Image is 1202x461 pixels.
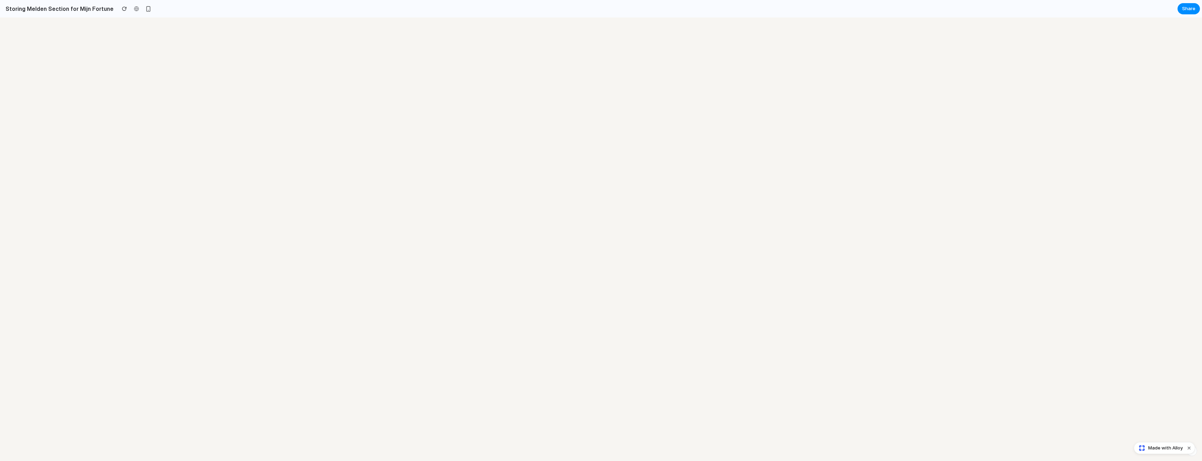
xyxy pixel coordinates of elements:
button: Share [1178,3,1200,14]
span: Share [1182,5,1195,12]
h2: Storing Melden Section for Mijn Fortune [3,5,114,13]
span: Made with Alloy [1148,445,1183,452]
a: Made with Alloy [1134,445,1183,452]
button: Dismiss watermark [1185,444,1193,452]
